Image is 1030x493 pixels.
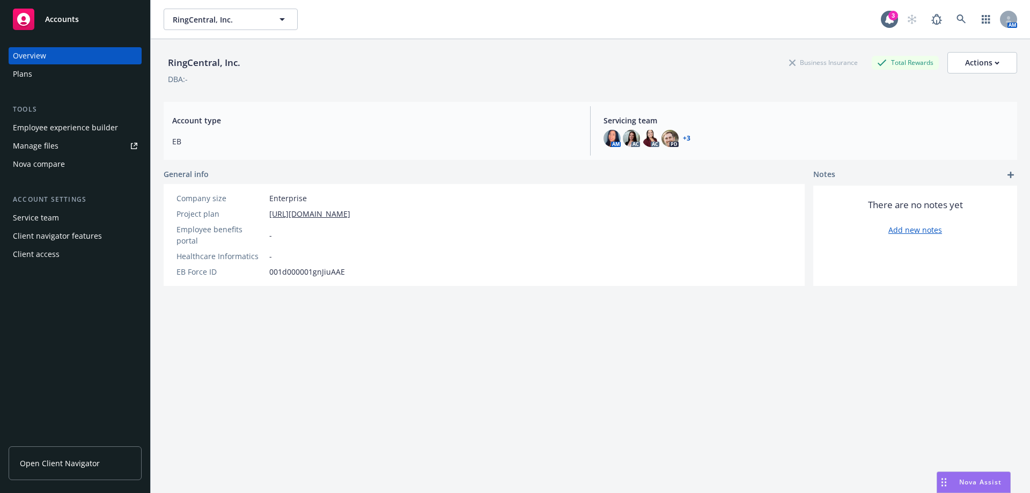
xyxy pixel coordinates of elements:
a: Client navigator features [9,227,142,245]
span: 001d000001gnJiuAAE [269,266,345,277]
div: Plans [13,65,32,83]
div: Total Rewards [872,56,939,69]
a: Start snowing [901,9,923,30]
div: Project plan [176,208,265,219]
a: Switch app [975,9,997,30]
button: Nova Assist [937,472,1011,493]
div: Employee benefits portal [176,224,265,246]
div: Client access [13,246,60,263]
div: DBA: - [168,73,188,85]
div: Employee experience builder [13,119,118,136]
a: Service team [9,209,142,226]
img: photo [604,130,621,147]
span: EB [172,136,577,147]
div: Healthcare Informatics [176,251,265,262]
span: - [269,251,272,262]
a: Client access [9,246,142,263]
span: - [269,230,272,241]
div: Overview [13,47,46,64]
a: Nova compare [9,156,142,173]
span: Account type [172,115,577,126]
div: Nova compare [13,156,65,173]
div: Actions [965,53,999,73]
a: Employee experience builder [9,119,142,136]
div: 3 [888,11,898,20]
a: Report a Bug [926,9,947,30]
div: Service team [13,209,59,226]
a: Accounts [9,4,142,34]
span: General info [164,168,209,180]
a: Manage files [9,137,142,154]
img: photo [642,130,659,147]
span: Open Client Navigator [20,458,100,469]
button: RingCentral, Inc. [164,9,298,30]
div: Drag to move [937,472,951,492]
span: Enterprise [269,193,307,204]
div: EB Force ID [176,266,265,277]
div: Company size [176,193,265,204]
a: [URL][DOMAIN_NAME] [269,208,350,219]
span: Notes [813,168,835,181]
span: RingCentral, Inc. [173,14,266,25]
a: add [1004,168,1017,181]
div: Business Insurance [784,56,863,69]
div: Client navigator features [13,227,102,245]
a: Plans [9,65,142,83]
img: photo [661,130,679,147]
span: Accounts [45,15,79,24]
a: Overview [9,47,142,64]
div: Tools [9,104,142,115]
img: photo [623,130,640,147]
div: RingCentral, Inc. [164,56,245,70]
button: Actions [947,52,1017,73]
div: Account settings [9,194,142,205]
span: There are no notes yet [868,198,963,211]
span: Nova Assist [959,477,1002,487]
span: Servicing team [604,115,1009,126]
a: +3 [683,135,690,142]
a: Search [951,9,972,30]
div: Manage files [13,137,58,154]
a: Add new notes [888,224,942,236]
